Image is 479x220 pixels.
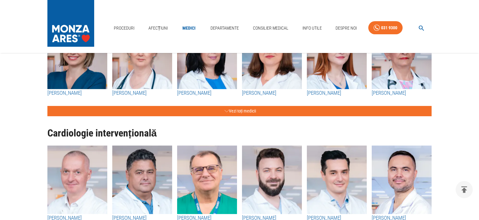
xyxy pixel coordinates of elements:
a: Despre Noi [333,22,359,35]
button: delete [456,181,473,198]
img: Dr. Mihaela Rugină [372,21,432,89]
a: [PERSON_NAME] [177,89,237,97]
img: Dr. Marin Postu [112,146,172,214]
img: Dr. Iulian Călin [242,146,302,214]
img: Dr. Dana Constantinescu [112,21,172,89]
a: Afecțiuni [146,22,170,35]
img: Dr. Dan Deleanu [47,146,107,214]
a: Medici [179,22,199,35]
button: Vezi toți medicii [47,106,432,116]
div: 031 9300 [381,24,397,32]
img: Dr. Ștefan Moț [177,146,237,214]
a: [PERSON_NAME] [242,89,302,97]
a: [PERSON_NAME] [112,89,172,97]
a: [PERSON_NAME] [307,89,367,97]
img: Dr. Alexandra Postu [177,21,237,89]
img: Dr. Nicolae Cârstea [307,146,367,214]
h1: Cardiologie intervențională [47,128,432,139]
a: Info Utile [300,22,324,35]
img: Dr. Mihai Melnic [372,146,432,214]
a: [PERSON_NAME] [47,89,107,97]
a: Consilier Medical [250,22,291,35]
img: Dr. Raluca Naidin [242,21,302,89]
img: Dr. Irina Macovei Dorobanțu [307,21,367,89]
a: Departamente [208,22,241,35]
a: 031 9300 [368,21,403,35]
img: Dr. Silvia Deaconu [47,21,107,89]
a: Proceduri [111,22,137,35]
a: [PERSON_NAME] [372,89,432,97]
